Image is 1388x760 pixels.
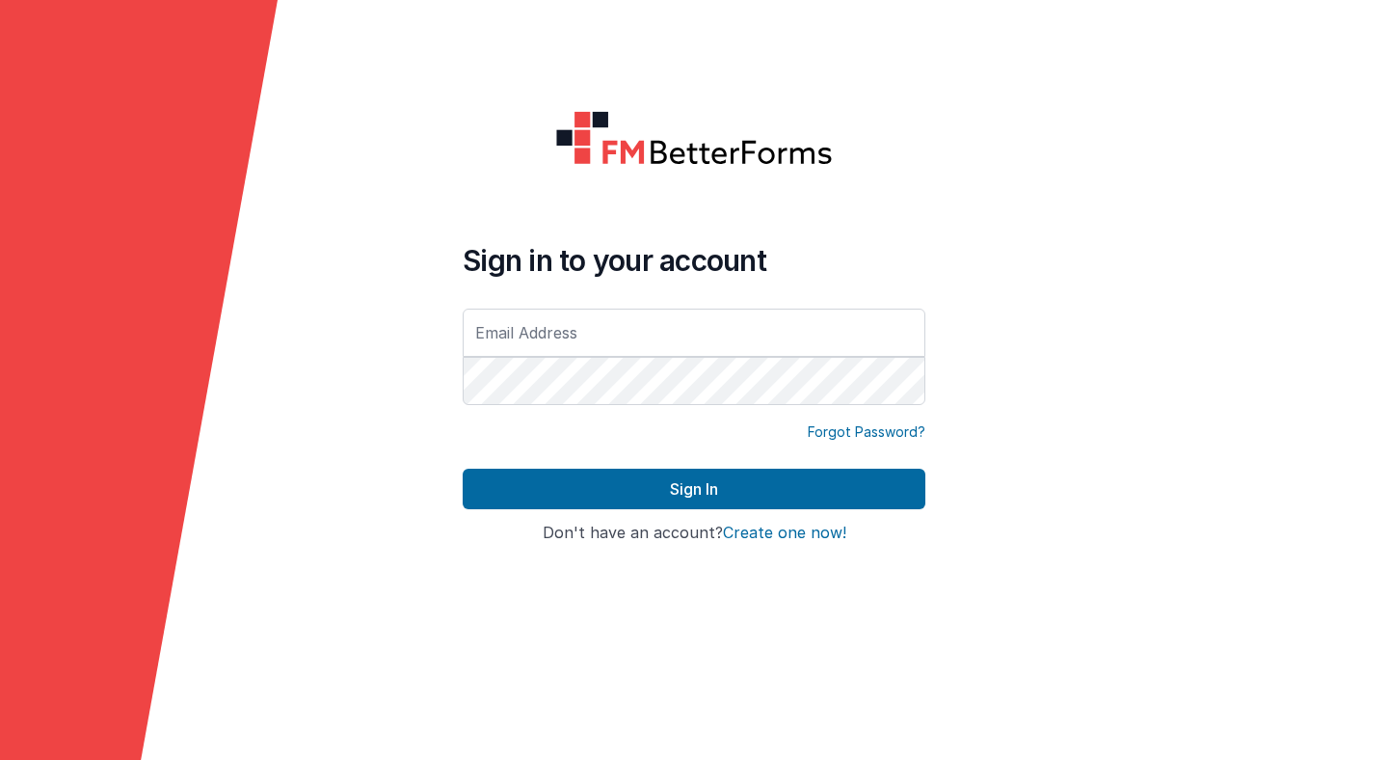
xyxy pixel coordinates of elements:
button: Create one now! [723,525,846,542]
h4: Sign in to your account [463,243,925,278]
button: Sign In [463,469,925,509]
a: Forgot Password? [808,422,925,442]
input: Email Address [463,309,925,357]
h4: Don't have an account? [463,525,925,542]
